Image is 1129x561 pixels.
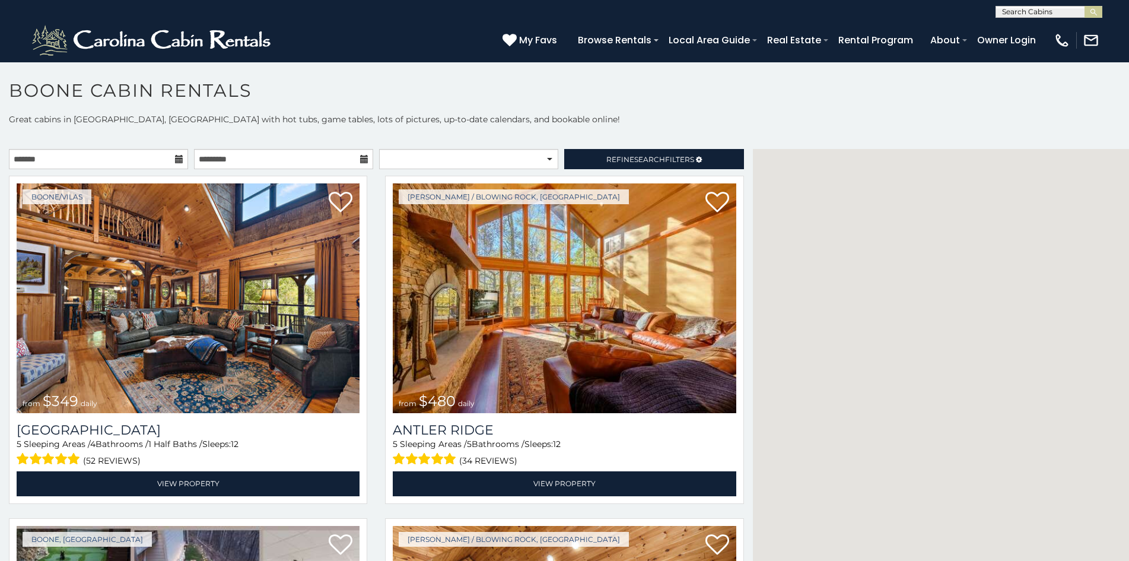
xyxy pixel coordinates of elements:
span: 5 [393,439,397,449]
span: from [399,399,416,408]
img: phone-regular-white.png [1054,32,1070,49]
span: 5 [467,439,472,449]
span: from [23,399,40,408]
a: Owner Login [971,30,1042,50]
a: About [924,30,966,50]
span: 12 [231,439,238,449]
img: mail-regular-white.png [1083,32,1099,49]
span: Search [634,155,665,164]
a: Add to favorites [705,191,729,215]
img: White-1-2.png [30,23,276,58]
span: $349 [43,392,78,410]
a: [GEOGRAPHIC_DATA] [17,422,360,438]
span: Refine Filters [606,155,694,164]
a: View Property [393,471,736,496]
span: daily [81,399,97,408]
a: [PERSON_NAME] / Blowing Rock, [GEOGRAPHIC_DATA] [399,532,629,547]
a: Add to favorites [329,533,352,558]
span: 5 [17,439,21,449]
a: My Favs [503,33,560,48]
a: [PERSON_NAME] / Blowing Rock, [GEOGRAPHIC_DATA] [399,189,629,204]
span: (52 reviews) [83,453,141,468]
a: Diamond Creek Lodge from $349 daily [17,183,360,413]
a: Real Estate [761,30,827,50]
a: Antler Ridge from $480 daily [393,183,736,413]
img: Antler Ridge [393,183,736,413]
a: Rental Program [832,30,919,50]
span: $480 [419,392,456,410]
a: Antler Ridge [393,422,736,438]
div: Sleeping Areas / Bathrooms / Sleeps: [393,438,736,468]
a: Add to favorites [705,533,729,558]
a: Boone/Vilas [23,189,91,204]
span: (34 reviews) [459,453,517,468]
a: View Property [17,471,360,496]
a: Local Area Guide [663,30,756,50]
h3: Diamond Creek Lodge [17,422,360,438]
a: Add to favorites [329,191,352,215]
span: 1 Half Baths / [148,439,202,449]
span: 4 [90,439,96,449]
a: Browse Rentals [572,30,657,50]
span: daily [458,399,475,408]
a: RefineSearchFilters [564,149,743,169]
span: My Favs [519,33,557,47]
div: Sleeping Areas / Bathrooms / Sleeps: [17,438,360,468]
img: Diamond Creek Lodge [17,183,360,413]
span: 12 [553,439,561,449]
a: Boone, [GEOGRAPHIC_DATA] [23,532,152,547]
